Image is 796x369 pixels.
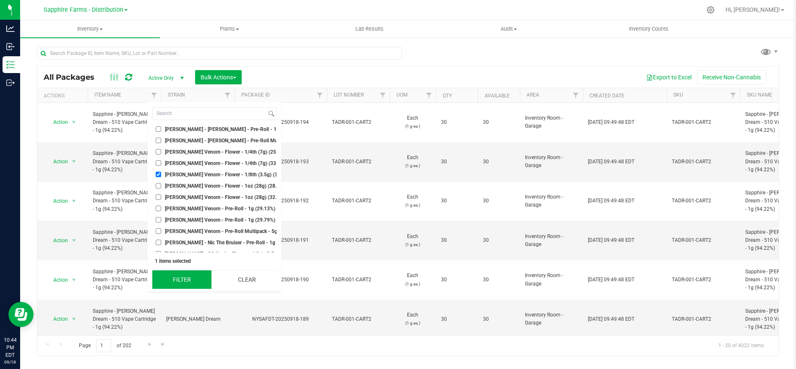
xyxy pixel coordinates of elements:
span: Each [395,193,431,209]
a: Inventory [20,20,160,38]
a: Inventory Counts [579,20,718,38]
span: Inventory Room - Garage [525,311,578,327]
a: Go to the next page [144,339,156,351]
span: [PERSON_NAME] - [PERSON_NAME] - Pre-Roll - 1g (19.77%) [165,127,301,132]
span: [DATE] 09:49:48 EDT [588,276,634,284]
span: 1 - 20 of 4022 items [712,339,770,352]
span: [PERSON_NAME] Venom - Pre-Roll - 1g (29.13%) [165,206,275,211]
button: Clear [217,270,277,289]
iframe: Resource center [8,302,34,327]
a: Audit [439,20,579,38]
span: Action [46,156,68,167]
span: All Packages [44,73,103,82]
span: [PERSON_NAME] Venom - Flower - 1/4th (7g) (33.35%) [165,161,289,166]
span: TADR-001-CART2 [672,236,735,244]
span: 30 [441,236,473,244]
span: 30 [441,276,473,284]
span: 30 [483,118,515,126]
a: Package ID [241,92,270,98]
span: Lab Results [344,25,395,33]
a: Filter [376,88,390,102]
p: (1 g ea.) [395,280,431,288]
input: [PERSON_NAME] Venom - Pre-Roll - 1g (29.79%) [156,217,161,222]
span: Hi, [PERSON_NAME]! [726,6,780,13]
a: SKU Name [747,92,772,98]
span: TADR-001-CART2 [672,197,735,205]
input: [PERSON_NAME] Venom - Flower - 1/4th (7g) (33.35%) [156,160,161,166]
button: Export to Excel [641,70,697,84]
p: (1 g ea.) [395,162,431,170]
a: UOM [397,92,407,98]
span: Action [46,274,68,286]
button: Filter [152,270,211,289]
span: [DATE] 09:49:48 EDT [588,197,634,205]
span: select [69,195,79,207]
input: [PERSON_NAME] - [PERSON_NAME] - Pre-Roll - 1g (19.77%) [156,126,161,132]
p: (1 g ea.) [395,122,431,130]
span: Plants [160,25,299,33]
span: Sapphire - [PERSON_NAME] Dream - 510 Vape Cartridge - 1g (94.22%) [93,149,156,174]
a: Available [485,93,510,99]
span: 30 [483,315,515,323]
span: TADR-001-CART2 [332,118,385,126]
span: TADR-001-CART2 [672,118,735,126]
a: Go to the last page [157,339,169,351]
input: [PERSON_NAME] Venom - Flower - 1/8th (3.5g) (32.07%) [156,172,161,177]
input: [PERSON_NAME] Venom - Flower - 1oz (28g) (32.80%) [156,194,161,200]
span: [PERSON_NAME] Venom - Flower - 1/4th (7g) (25.13%) [165,149,289,154]
span: Sapphire - [PERSON_NAME] Dream - 510 Vape Cartridge - 1g (94.22%) [93,189,156,213]
input: [PERSON_NAME] Venom - Flower - 1oz (28g) (28.46%) [156,183,161,188]
span: Each [395,114,431,130]
input: [PERSON_NAME] Venom - Pre-Roll Multipack - 5g (27.15%) [156,228,161,234]
p: (1 g ea.) [395,319,431,327]
a: Filter [221,88,235,102]
span: [PERSON_NAME] Venom - Flower - 1oz (28g) (32.80%) [165,195,288,200]
span: select [69,116,79,128]
span: Each [395,311,431,327]
a: Filter [422,88,436,102]
span: [PERSON_NAME] - [PERSON_NAME] - Pre-Roll Multipack - 5g (26.36%) [165,138,324,143]
span: select [69,156,79,167]
a: Area [527,92,539,98]
span: select [69,313,79,325]
span: Inventory Counts [618,25,680,33]
inline-svg: Inbound [6,42,15,51]
a: Strain [168,92,185,98]
a: Filter [147,88,161,102]
span: Inventory Room - Garage [525,154,578,170]
button: Bulk Actions [195,70,242,84]
span: [PERSON_NAME] Venom - Flower - 1oz (28g) (28.46%) [165,183,288,188]
span: TADR-001-CART2 [672,276,735,284]
span: Audit [439,25,578,33]
a: Lab Results [300,20,439,38]
a: Lot Number [334,92,364,98]
span: Inventory [20,25,160,33]
span: Inventory Room - Garage [525,233,578,249]
a: Item Name [94,92,121,98]
input: [PERSON_NAME] Venom - Flower - 1/4th (7g) (25.13%) [156,149,161,154]
input: [PERSON_NAME] - [PERSON_NAME] - Pre-Roll Multipack - 5g (26.36%) [156,138,161,143]
span: 30 [441,315,473,323]
span: Each [395,233,431,249]
span: Bulk Actions [201,74,236,81]
span: TADR-001-CART2 [332,236,385,244]
span: Inventory Room - Garage [525,193,578,209]
inline-svg: Outbound [6,79,15,87]
a: Created Date [590,93,624,99]
input: 1 [96,339,111,352]
span: TADR-001-CART2 [332,276,385,284]
p: 10:44 PM EDT [4,336,16,359]
p: (1 g ea.) [395,201,431,209]
span: [PERSON_NAME] Dream [166,315,230,323]
span: Each [395,154,431,170]
span: Action [46,313,68,325]
span: Action [46,116,68,128]
span: [DATE] 09:49:48 EDT [588,236,634,244]
span: [PERSON_NAME] Venom - Flower - 1/8th (3.5g) (32.07%) [165,172,293,177]
span: 30 [483,158,515,166]
input: [PERSON_NAME] - Nic The Bruiser - Pre-Roll - 1g (24.53%) [156,240,161,245]
div: Actions [44,93,84,99]
div: 1 items selected [155,258,274,264]
p: (1 g ea.) [395,241,431,249]
span: Page of 202 [72,339,138,352]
